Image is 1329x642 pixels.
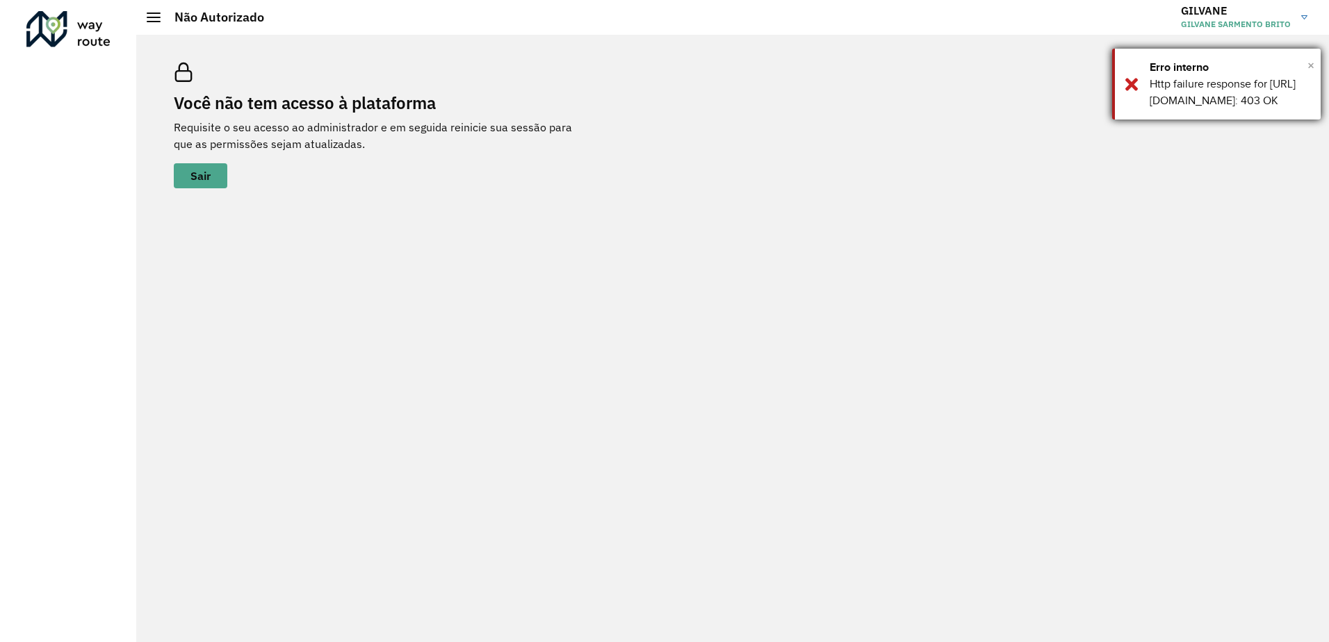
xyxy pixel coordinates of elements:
[174,119,591,152] p: Requisite o seu acesso ao administrador e em seguida reinicie sua sessão para que as permissões s...
[1307,55,1314,76] span: ×
[174,93,591,113] h2: Você não tem acesso à plataforma
[1307,55,1314,76] button: Close
[1181,4,1291,17] h3: GILVANE
[190,170,211,181] span: Sair
[161,10,264,25] h2: Não Autorizado
[1181,18,1291,31] span: GILVANE SARMENTO BRITO
[174,163,227,188] button: button
[1150,76,1310,109] div: Http failure response for [URL][DOMAIN_NAME]: 403 OK
[1150,59,1310,76] div: Erro interno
